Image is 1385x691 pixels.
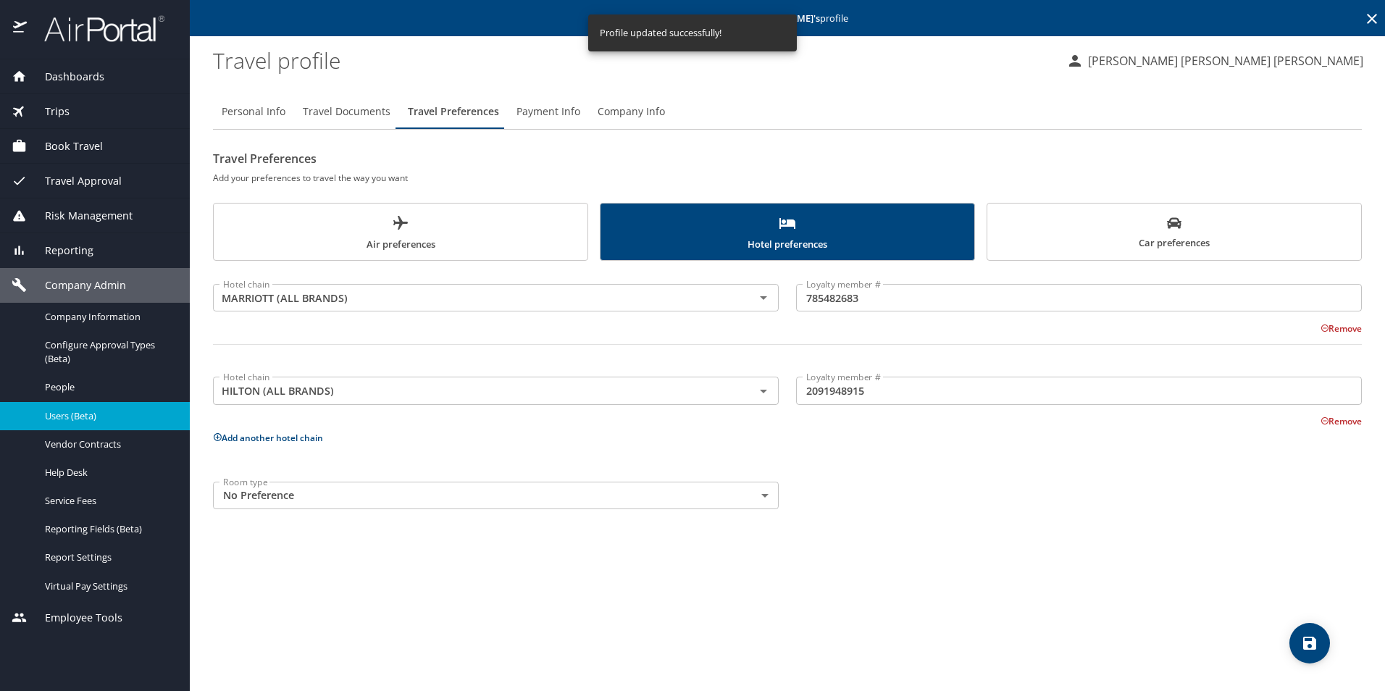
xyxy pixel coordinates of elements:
span: Employee Tools [27,610,122,626]
span: Service Fees [45,494,172,508]
span: Travel Approval [27,173,122,189]
input: Select a hotel chain [217,288,732,307]
span: Dashboards [27,69,104,85]
span: Virtual Pay Settings [45,579,172,593]
button: Open [753,288,774,308]
span: Company Information [45,310,172,324]
span: Travel Documents [303,103,390,121]
button: save [1289,623,1330,663]
span: Report Settings [45,550,172,564]
span: Book Travel [27,138,103,154]
p: Editing profile [194,14,1381,23]
span: Car preferences [996,216,1352,251]
h2: Travel Preferences [213,147,1362,170]
span: Trips [27,104,70,120]
button: Open [753,381,774,401]
span: Travel Preferences [408,103,499,121]
span: Vendor Contracts [45,437,172,451]
span: Payment Info [516,103,580,121]
h6: Add your preferences to travel the way you want [213,170,1362,185]
span: Company Info [598,103,665,121]
span: Help Desk [45,466,172,479]
div: scrollable force tabs example [213,203,1362,261]
div: No Preference [213,482,779,509]
button: Add another hotel chain [213,432,323,444]
input: Select a hotel chain [217,381,732,400]
span: Users (Beta) [45,409,172,423]
span: People [45,380,172,394]
img: airportal-logo.png [28,14,164,43]
span: Hotel preferences [609,214,966,253]
span: Reporting [27,243,93,259]
span: Air preferences [222,214,579,253]
span: Risk Management [27,208,133,224]
button: [PERSON_NAME] [PERSON_NAME] [PERSON_NAME] [1060,48,1369,74]
h1: Travel profile [213,38,1055,83]
span: Reporting Fields (Beta) [45,522,172,536]
button: Remove [1321,322,1362,335]
span: Company Admin [27,277,126,293]
img: icon-airportal.png [13,14,28,43]
span: Configure Approval Types (Beta) [45,338,172,366]
button: Remove [1321,415,1362,427]
p: [PERSON_NAME] [PERSON_NAME] [PERSON_NAME] [1084,52,1363,70]
div: Profile [213,94,1362,129]
span: Personal Info [222,103,285,121]
div: Profile updated successfully! [600,19,721,47]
